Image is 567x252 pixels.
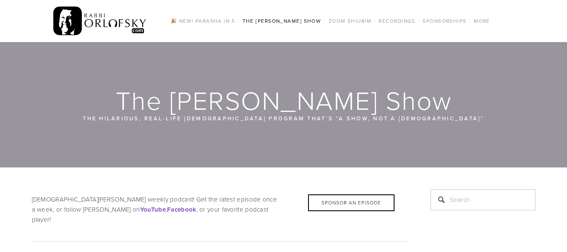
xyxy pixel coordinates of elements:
[418,17,420,24] span: /
[376,16,418,27] a: Recordings
[140,205,166,214] a: YouTube
[140,205,166,214] strong: YouTube
[167,205,196,214] strong: Facebook
[431,189,536,210] input: Search
[420,16,469,27] a: Sponsorships
[240,16,324,27] a: The [PERSON_NAME] Show
[238,17,240,24] span: /
[53,5,147,37] img: RabbiOrlofsky.com
[32,194,410,225] p: [DEMOGRAPHIC_DATA][PERSON_NAME] weekly podcast! Get the latest episode once a week, or follow [PE...
[326,16,374,27] a: Zoom Shiurim
[32,87,536,114] h1: The [PERSON_NAME] Show
[82,114,485,123] p: The hilarious, real-life [DEMOGRAPHIC_DATA] program that’s “a show, not a [DEMOGRAPHIC_DATA]“
[167,205,196,214] a: Facebook
[471,16,493,27] a: More
[469,17,471,24] span: /
[308,194,395,211] div: Sponsor an Episode
[374,17,376,24] span: /
[324,17,326,24] span: /
[168,16,238,27] a: 🎉 NEW! Parasha in 5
